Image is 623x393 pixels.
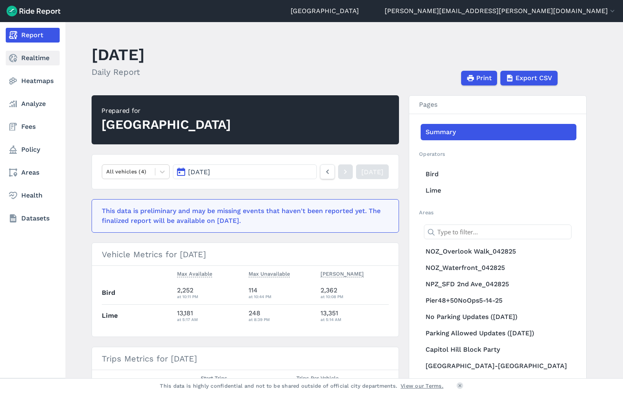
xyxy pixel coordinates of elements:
a: View our Terms. [401,382,444,390]
button: Max Unavailable [249,269,290,279]
a: NOZ_Overlook Walk_042825 [421,243,576,260]
h2: Operators [419,150,576,158]
a: No Parking Updates ([DATE]) [421,309,576,325]
div: at 5:14 AM [320,316,389,323]
a: Capitol Hill Block Party [421,341,576,358]
div: 13,181 [177,308,242,323]
button: [PERSON_NAME] [320,269,364,279]
div: at 5:17 AM [177,316,242,323]
th: Bird [102,282,174,304]
div: at 10:11 PM [177,293,242,300]
th: Lime [102,304,174,327]
a: Analyze [6,97,60,111]
div: [GEOGRAPHIC_DATA] [101,116,231,134]
a: Parking Allowed Updates ([DATE]) [421,325,576,341]
a: Policy [6,142,60,157]
span: [PERSON_NAME] [320,269,364,277]
h2: Daily Report [92,66,145,78]
a: Realtime [6,51,60,65]
a: Datasets [6,211,60,226]
div: This data is preliminary and may be missing events that haven't been reported yet. The finalized ... [102,206,384,226]
a: Stadiums [421,374,576,391]
input: Type to filter... [424,225,571,239]
button: Export CSV [500,71,558,85]
a: Fees [6,119,60,134]
button: Trips Per Vehicle [296,373,338,383]
a: [GEOGRAPHIC_DATA]-[GEOGRAPHIC_DATA] [421,358,576,374]
span: Trips Per Vehicle [296,373,338,382]
span: Print [476,73,492,83]
div: 248 [249,308,314,323]
span: Max Unavailable [249,269,290,277]
a: [DATE] [356,164,389,179]
img: Ride Report [7,6,61,16]
span: Export CSV [515,73,552,83]
h1: [DATE] [92,43,145,66]
a: Pier48+50NoOps5-14-25 [421,292,576,309]
div: at 10:44 PM [249,293,314,300]
a: [GEOGRAPHIC_DATA] [291,6,359,16]
div: at 10:08 PM [320,293,389,300]
div: 114 [249,285,314,300]
span: Max Available [177,269,212,277]
a: NOZ_Waterfront_042825 [421,260,576,276]
button: Start Trips [201,373,227,383]
button: Max Available [177,269,212,279]
a: Summary [421,124,576,140]
div: 2,362 [320,285,389,300]
a: NPZ_SFD 2nd Ave_042825 [421,276,576,292]
div: 2,252 [177,285,242,300]
h3: Trips Metrics for [DATE] [92,347,399,370]
h2: Areas [419,209,576,216]
a: Health [6,188,60,203]
a: Heatmaps [6,74,60,88]
h3: Vehicle Metrics for [DATE] [92,243,399,266]
span: [DATE] [188,168,210,176]
h3: Pages [409,96,586,114]
a: Report [6,28,60,43]
button: Print [461,71,497,85]
div: at 8:39 PM [249,316,314,323]
a: Areas [6,165,60,180]
div: Prepared for [101,106,231,116]
a: Lime [421,182,576,199]
div: 13,351 [320,308,389,323]
button: [PERSON_NAME][EMAIL_ADDRESS][PERSON_NAME][DOMAIN_NAME] [385,6,616,16]
button: [DATE] [173,164,317,179]
span: Start Trips [201,373,227,382]
a: Bird [421,166,576,182]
